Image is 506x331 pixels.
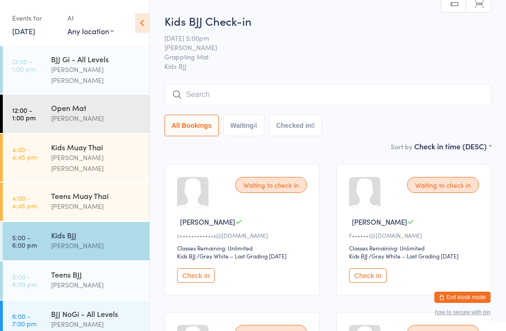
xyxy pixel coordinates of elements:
[12,10,58,26] div: Events for
[223,115,265,136] button: Waiting4
[3,95,149,133] a: 12:00 -1:00 pmOpen Mat[PERSON_NAME]
[67,26,114,36] div: Any location
[51,113,141,124] div: [PERSON_NAME]
[269,115,322,136] button: Checked in6
[51,103,141,113] div: Open Mat
[12,234,37,249] time: 5:00 - 6:00 pm
[51,280,141,290] div: [PERSON_NAME]
[51,269,141,280] div: Teens BJJ
[349,231,482,239] div: F••••••l@[DOMAIN_NAME]
[414,141,491,151] div: Check in time (DESC)
[369,252,459,260] span: / Grey White – Last Grading [DATE]
[164,43,477,52] span: [PERSON_NAME]
[407,177,479,193] div: Waiting to check in
[177,231,310,239] div: c••••••••••••s@[DOMAIN_NAME]
[177,268,215,283] button: Check in
[3,183,149,221] a: 4:00 -4:45 pmTeens Muay Thai[PERSON_NAME]
[51,230,141,240] div: Kids BJJ
[3,222,149,260] a: 5:00 -6:00 pmKids BJJ[PERSON_NAME]
[12,146,37,161] time: 4:00 - 4:45 pm
[51,54,141,64] div: BJJ Gi - All Levels
[67,10,114,26] div: At
[51,201,141,212] div: [PERSON_NAME]
[235,177,307,193] div: Waiting to check in
[3,261,149,300] a: 5:00 -6:00 pmTeens BJJ[PERSON_NAME]
[51,152,141,174] div: [PERSON_NAME] [PERSON_NAME]
[12,58,36,73] time: 12:00 - 1:00 pm
[164,13,491,29] h2: Kids BJJ Check-in
[180,217,235,227] span: [PERSON_NAME]
[12,26,35,36] a: [DATE]
[164,33,477,43] span: [DATE] 5:00pm
[3,46,149,94] a: 12:00 -1:00 pmBJJ Gi - All Levels[PERSON_NAME] [PERSON_NAME]
[435,309,491,316] button: how to secure with pin
[51,319,141,330] div: [PERSON_NAME]
[349,252,367,260] div: Kids BJJ
[12,106,36,121] time: 12:00 - 1:00 pm
[51,191,141,201] div: Teens Muay Thai
[164,52,477,61] span: Grappling Mat
[254,122,258,129] div: 4
[177,244,310,252] div: Classes Remaining: Unlimited
[164,84,491,105] input: Search
[164,115,219,136] button: All Bookings
[51,142,141,152] div: Kids Muay Thai
[51,240,141,251] div: [PERSON_NAME]
[349,244,482,252] div: Classes Remaining: Unlimited
[197,252,287,260] span: / Grey White – Last Grading [DATE]
[311,122,315,129] div: 6
[391,142,412,151] label: Sort by
[349,268,387,283] button: Check in
[51,64,141,86] div: [PERSON_NAME] [PERSON_NAME]
[352,217,407,227] span: [PERSON_NAME]
[12,312,37,327] time: 6:00 - 7:00 pm
[434,292,491,303] button: Exit kiosk mode
[164,61,491,71] span: Kids BJJ
[177,252,195,260] div: Kids BJJ
[51,309,141,319] div: BJJ NoGi - All Levels
[12,194,37,209] time: 4:00 - 4:45 pm
[3,134,149,182] a: 4:00 -4:45 pmKids Muay Thai[PERSON_NAME] [PERSON_NAME]
[12,273,37,288] time: 5:00 - 6:00 pm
